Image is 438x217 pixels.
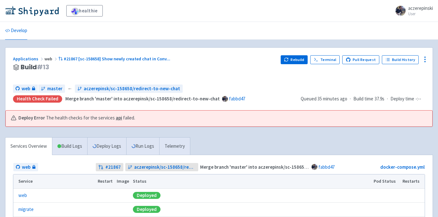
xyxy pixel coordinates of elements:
[84,85,180,92] span: aczerepinsk/sc-158658/redirect-to-new-chat
[46,114,135,122] span: The health checks for the services failed.
[301,95,425,103] div: · ·
[22,164,30,171] span: web
[125,163,198,172] a: aczerepinsk/sc-158658/redirect-to-new-chat
[415,95,421,103] span: -:--
[301,96,347,102] span: Queued
[342,55,379,64] a: Pull Request
[5,6,59,16] img: Shipyard logo
[229,96,245,102] a: fabbd47
[18,206,34,213] a: migrate
[13,174,95,188] th: Service
[65,96,220,102] strong: Merge branch 'master' into aczerepinsk/sc-158658/redirect-to-new-chat
[37,63,49,71] span: # 13
[87,138,126,155] a: Deploy Logs
[96,163,123,172] a: #21867
[13,163,38,172] a: web
[47,85,62,92] span: master
[21,64,49,71] span: Build
[318,164,335,170] a: fabbd47
[375,95,384,103] span: 37.9s
[390,95,414,103] span: Deploy time
[66,5,103,17] a: healthie
[13,85,38,93] a: web
[58,56,171,62] a: #21867 [sc-158658] Show newly created chat in Conv...
[105,164,121,171] strong: # 21867
[13,95,62,103] div: Health check failed
[95,174,114,188] th: Restart
[126,138,159,155] a: Run Logs
[131,174,372,188] th: Status
[18,192,27,199] a: web
[408,12,433,16] small: User
[317,96,347,102] time: 35 minutes ago
[114,174,131,188] th: Image
[159,138,190,155] a: Telemetry
[133,192,160,199] div: Deployed
[380,164,425,170] a: docker-compose.yml
[392,6,433,16] a: aczerepinski User
[44,56,58,62] span: web
[134,164,196,171] span: aczerepinsk/sc-158658/redirect-to-new-chat
[401,174,425,188] th: Restarts
[64,56,170,62] span: #21867 [sc-158658] Show newly created chat in Conv ...
[116,115,122,121] a: api
[38,85,65,93] a: master
[382,55,419,64] a: Build History
[310,55,340,64] a: Terminal
[75,85,183,93] a: aczerepinsk/sc-158658/redirect-to-new-chat
[18,114,45,122] b: Deploy Error
[353,95,373,103] span: Build time
[372,174,401,188] th: Pod Status
[200,164,355,170] strong: Merge branch 'master' into aczerepinsk/sc-158658/redirect-to-new-chat
[52,138,87,155] a: Build Logs
[281,55,308,64] button: Rebuild
[68,85,72,92] span: ←
[22,85,30,92] span: web
[408,5,433,11] span: aczerepinski
[5,138,52,155] a: Services Overview
[133,206,160,213] div: Deployed
[13,56,44,62] a: Applications
[5,22,27,40] a: Develop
